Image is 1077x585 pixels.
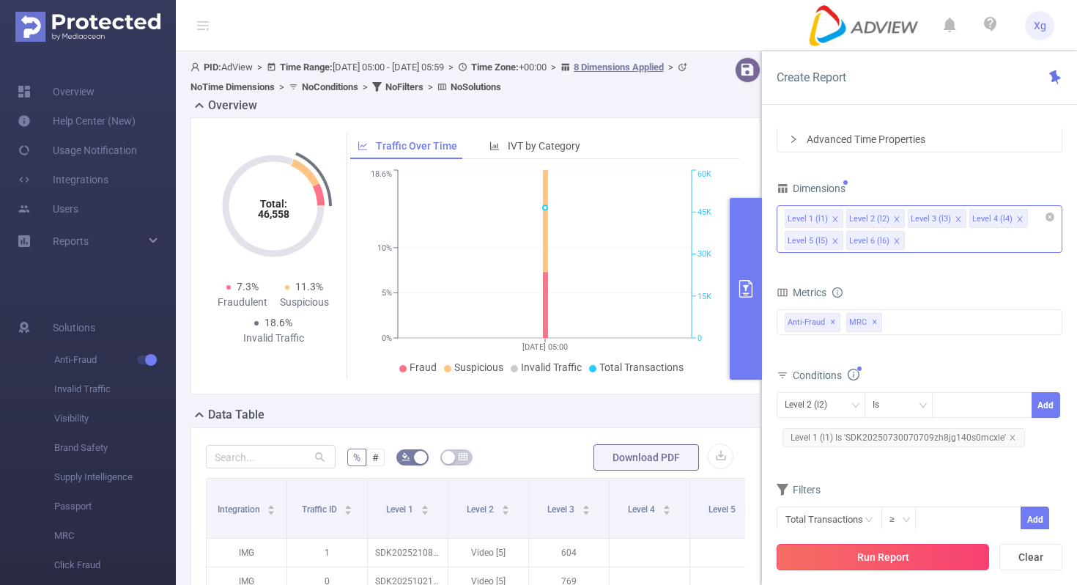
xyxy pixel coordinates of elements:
[382,334,392,343] tspan: 0%
[376,140,457,152] span: Traffic Over Time
[253,62,267,73] span: >
[471,62,519,73] b: Time Zone:
[377,243,392,253] tspan: 10%
[454,361,503,373] span: Suspicious
[628,504,657,515] span: Level 4
[889,507,905,531] div: ≥
[1009,434,1016,441] i: icon: close
[54,433,176,463] span: Brand Safety
[574,62,664,73] u: 8 Dimensions Applied
[902,515,911,526] i: icon: down
[743,503,751,507] i: icon: caret-up
[832,216,839,224] i: icon: close
[521,361,582,373] span: Invalid Traffic
[846,209,905,228] li: Level 2 (l2)
[848,369,859,380] i: icon: info-circle
[358,141,368,151] i: icon: line-chart
[267,503,275,507] i: icon: caret-up
[832,287,843,298] i: icon: info-circle
[382,289,392,298] tspan: 5%
[421,503,429,507] i: icon: caret-up
[782,428,1025,447] span: Level 1 (l1) Is 'SDK20250730070709zh8jg140s0mcxle'
[204,62,221,73] b: PID:
[1016,216,1024,224] i: icon: close
[54,404,176,433] span: Visibility
[54,492,176,521] span: Passport
[972,210,1013,229] div: Level 4 (l4)
[386,504,415,515] span: Level 1
[547,504,577,515] span: Level 3
[785,313,840,332] span: Anti-Fraud
[911,210,951,229] div: Level 3 (l3)
[459,452,467,461] i: icon: table
[743,503,752,512] div: Sort
[295,281,323,292] span: 11.3%
[777,544,989,570] button: Run Report
[849,210,889,229] div: Level 2 (l2)
[743,509,751,513] i: icon: caret-down
[218,504,262,515] span: Integration
[190,81,275,92] b: No Time Dimensions
[243,331,304,346] div: Invalid Traffic
[372,452,379,463] span: #
[908,209,966,228] li: Level 3 (l3)
[54,521,176,551] span: MRC
[368,539,448,567] p: SDK20252108090521x0ma9xnp6d5ju61
[789,135,798,144] i: icon: right
[1021,507,1049,532] button: Add
[18,106,136,136] a: Help Center (New)
[1032,392,1060,418] button: Add
[18,77,95,106] a: Overview
[893,238,900,246] i: icon: close
[212,295,273,310] div: Fraudulent
[662,509,670,513] i: icon: caret-down
[846,231,905,250] li: Level 6 (l6)
[593,444,699,471] button: Download PDF
[448,539,528,567] p: Video [5]
[788,210,828,229] div: Level 1 (l1)
[501,509,509,513] i: icon: caret-down
[697,250,711,260] tspan: 30K
[206,445,336,468] input: Search...
[273,295,335,310] div: Suspicious
[208,97,257,114] h2: Overview
[467,504,496,515] span: Level 2
[777,70,846,84] span: Create Report
[344,503,352,512] div: Sort
[777,127,1062,152] div: icon: rightAdvanced Time Properties
[421,509,429,513] i: icon: caret-down
[385,81,423,92] b: No Filters
[697,170,711,180] tspan: 60K
[788,232,828,251] div: Level 5 (l5)
[662,503,671,512] div: Sort
[969,209,1028,228] li: Level 4 (l4)
[358,81,372,92] span: >
[18,194,78,224] a: Users
[15,12,160,42] img: Protected Media
[275,81,289,92] span: >
[54,375,176,404] span: Invalid Traffic
[664,62,678,73] span: >
[190,62,204,72] i: icon: user
[893,216,900,224] i: icon: close
[547,62,560,73] span: >
[260,198,287,210] tspan: Total:
[529,539,609,567] p: 604
[697,334,702,343] tspan: 0
[851,401,860,411] i: icon: down
[785,209,843,228] li: Level 1 (l1)
[793,369,859,381] span: Conditions
[208,406,264,424] h2: Data Table
[401,452,410,461] i: icon: bg-colors
[18,165,108,194] a: Integrations
[582,503,591,512] div: Sort
[54,463,176,492] span: Supply Intelligence
[280,62,333,73] b: Time Range:
[353,452,360,463] span: %
[919,401,928,411] i: icon: down
[207,539,286,567] p: IMG
[344,503,352,507] i: icon: caret-up
[410,361,437,373] span: Fraud
[267,509,275,513] i: icon: caret-down
[830,314,836,331] span: ✕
